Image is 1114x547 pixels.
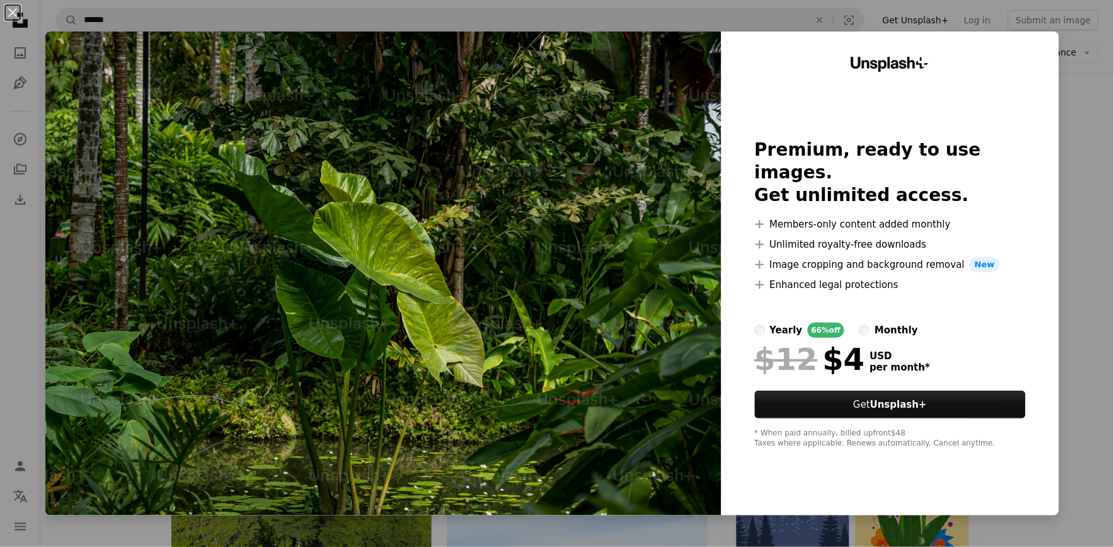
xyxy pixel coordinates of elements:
li: Enhanced legal protections [755,277,1026,292]
input: monthly [859,325,870,335]
div: 66% off [808,323,845,338]
li: Image cropping and background removal [755,257,1026,272]
div: $4 [755,343,865,376]
div: monthly [875,323,918,338]
div: * When paid annually, billed upfront $48 Taxes where applicable. Renews automatically. Cancel any... [755,429,1026,449]
h2: Premium, ready to use images. Get unlimited access. [755,139,1026,207]
button: GetUnsplash+ [755,391,1026,418]
div: yearly [770,323,803,338]
strong: Unsplash+ [870,399,927,410]
input: yearly66%off [755,325,765,335]
span: USD [870,350,931,362]
span: New [970,257,1000,272]
span: per month * [870,362,931,373]
li: Unlimited royalty-free downloads [755,237,1026,252]
span: $12 [755,343,818,376]
li: Members-only content added monthly [755,217,1026,232]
